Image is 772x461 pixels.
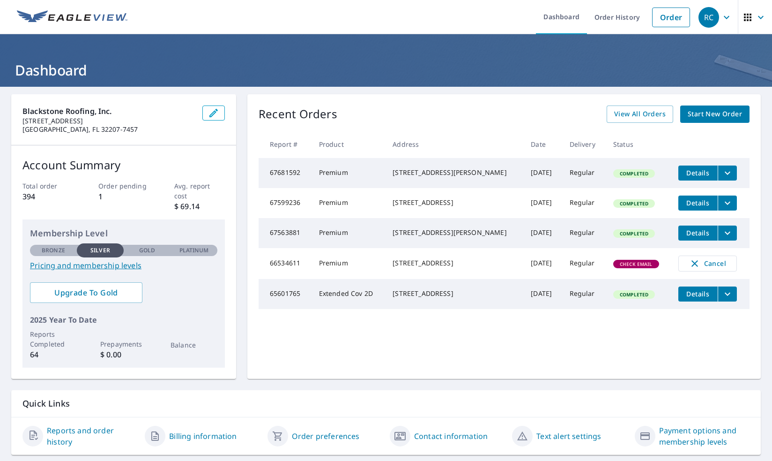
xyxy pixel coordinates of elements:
[17,10,127,24] img: EV Logo
[174,201,225,212] p: $ 69.14
[393,168,516,177] div: [STREET_ADDRESS][PERSON_NAME]
[100,349,147,360] p: $ 0.00
[718,196,737,211] button: filesDropdownBtn-67599236
[259,158,312,188] td: 67681592
[562,218,606,248] td: Regular
[414,431,488,442] a: Contact information
[312,130,386,158] th: Product
[312,158,386,188] td: Premium
[174,181,225,201] p: Avg. report cost
[523,158,562,188] td: [DATE]
[259,188,312,218] td: 67599236
[22,157,225,174] p: Account Summary
[607,106,673,123] a: View All Orders
[678,226,718,241] button: detailsBtn-67563881
[47,425,137,447] a: Reports and order history
[30,260,217,271] a: Pricing and membership levels
[678,256,737,272] button: Cancel
[259,248,312,279] td: 66534611
[678,196,718,211] button: detailsBtn-67599236
[614,230,654,237] span: Completed
[614,108,666,120] span: View All Orders
[562,158,606,188] td: Regular
[312,248,386,279] td: Premium
[536,431,601,442] a: Text alert settings
[22,181,73,191] p: Total order
[259,279,312,309] td: 65601765
[684,289,712,298] span: Details
[523,248,562,279] td: [DATE]
[90,246,110,255] p: Silver
[30,329,77,349] p: Reports Completed
[312,218,386,248] td: Premium
[523,188,562,218] td: [DATE]
[678,166,718,181] button: detailsBtn-67681592
[393,289,516,298] div: [STREET_ADDRESS]
[393,198,516,207] div: [STREET_ADDRESS]
[22,117,195,125] p: [STREET_ADDRESS]
[562,188,606,218] td: Regular
[652,8,690,27] a: Order
[30,349,77,360] p: 64
[659,425,750,447] a: Payment options and membership levels
[698,7,719,28] div: RC
[688,108,742,120] span: Start New Order
[22,125,195,134] p: [GEOGRAPHIC_DATA], FL 32207-7457
[292,431,360,442] a: Order preferences
[614,261,658,267] span: Check Email
[614,291,654,298] span: Completed
[22,191,73,202] p: 394
[684,198,712,207] span: Details
[684,228,712,237] span: Details
[688,258,727,269] span: Cancel
[171,340,217,350] p: Balance
[678,287,718,302] button: detailsBtn-65601765
[523,218,562,248] td: [DATE]
[606,130,671,158] th: Status
[179,246,209,255] p: Platinum
[523,130,562,158] th: Date
[523,279,562,309] td: [DATE]
[718,287,737,302] button: filesDropdownBtn-65601765
[680,106,750,123] a: Start New Order
[98,181,149,191] p: Order pending
[30,314,217,325] p: 2025 Year To Date
[684,168,712,177] span: Details
[562,248,606,279] td: Regular
[312,188,386,218] td: Premium
[22,106,195,117] p: Blackstone Roofing, Inc.
[37,287,135,298] span: Upgrade To Gold
[718,226,737,241] button: filesDropdownBtn-67563881
[562,130,606,158] th: Delivery
[312,279,386,309] td: Extended Cov 2D
[139,246,155,255] p: Gold
[393,228,516,237] div: [STREET_ADDRESS][PERSON_NAME]
[169,431,237,442] a: Billing information
[259,130,312,158] th: Report #
[100,339,147,349] p: Prepayments
[22,398,750,409] p: Quick Links
[614,170,654,177] span: Completed
[30,282,142,303] a: Upgrade To Gold
[614,200,654,207] span: Completed
[259,106,337,123] p: Recent Orders
[718,166,737,181] button: filesDropdownBtn-67681592
[30,227,217,240] p: Membership Level
[98,191,149,202] p: 1
[393,258,516,268] div: [STREET_ADDRESS]
[42,246,65,255] p: Bronze
[562,279,606,309] td: Regular
[11,60,761,80] h1: Dashboard
[385,130,523,158] th: Address
[259,218,312,248] td: 67563881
